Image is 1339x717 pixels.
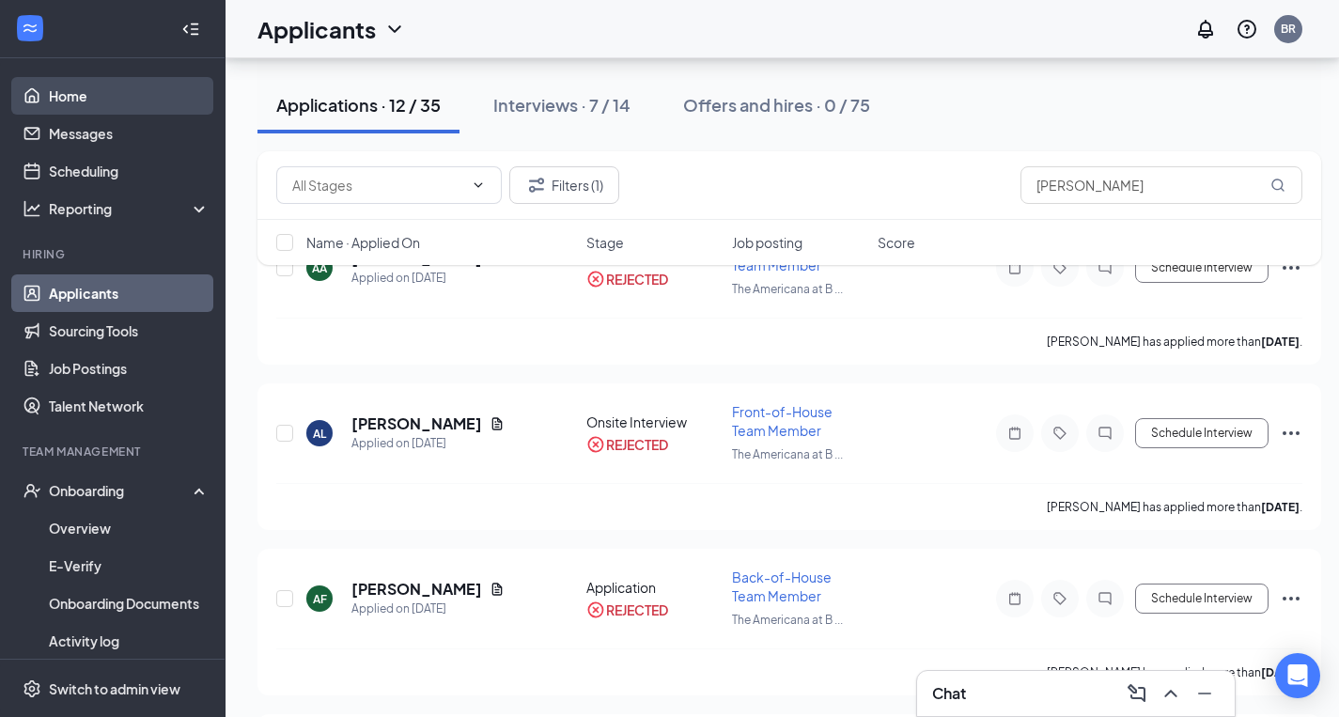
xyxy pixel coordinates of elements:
[306,233,420,252] span: Name · Applied On
[1193,682,1216,705] svg: Minimize
[606,435,668,454] div: REJECTED
[1236,18,1258,40] svg: QuestionInfo
[1275,653,1320,698] div: Open Intercom Messenger
[732,403,833,439] span: Front-of-House Team Member
[23,444,206,460] div: Team Management
[878,233,915,252] span: Score
[1094,591,1116,606] svg: ChatInactive
[1126,682,1148,705] svg: ComposeMessage
[49,509,210,547] a: Overview
[383,18,406,40] svg: ChevronDown
[606,600,668,619] div: REJECTED
[490,582,505,597] svg: Document
[683,93,870,117] div: Offers and hires · 0 / 75
[1047,499,1302,515] p: [PERSON_NAME] has applied more than .
[49,350,210,387] a: Job Postings
[1280,422,1302,444] svg: Ellipses
[1261,665,1300,679] b: [DATE]
[1280,587,1302,610] svg: Ellipses
[1135,584,1269,614] button: Schedule Interview
[525,174,548,196] svg: Filter
[1004,591,1026,606] svg: Note
[1156,678,1186,709] button: ChevronUp
[181,20,200,39] svg: Collapse
[257,13,376,45] h1: Applicants
[313,591,327,607] div: AF
[490,416,505,431] svg: Document
[21,19,39,38] svg: WorkstreamLogo
[586,578,721,597] div: Application
[493,93,631,117] div: Interviews · 7 / 14
[351,434,505,453] div: Applied on [DATE]
[1281,21,1296,37] div: BR
[1194,18,1217,40] svg: Notifications
[1004,426,1026,441] svg: Note
[1190,678,1220,709] button: Minimize
[49,274,210,312] a: Applicants
[313,426,326,442] div: AL
[23,481,41,500] svg: UserCheck
[49,679,180,698] div: Switch to admin view
[1270,178,1285,193] svg: MagnifyingGlass
[932,683,966,704] h3: Chat
[23,199,41,218] svg: Analysis
[1047,664,1302,680] p: [PERSON_NAME] has applied more than .
[276,93,441,117] div: Applications · 12 / 35
[351,579,482,600] h5: [PERSON_NAME]
[732,569,832,604] span: Back-of-House Team Member
[1049,426,1071,441] svg: Tag
[1020,166,1302,204] input: Search in applications
[732,233,802,252] span: Job posting
[586,600,605,619] svg: CrossCircle
[1049,591,1071,606] svg: Tag
[1261,500,1300,514] b: [DATE]
[49,77,210,115] a: Home
[351,600,505,618] div: Applied on [DATE]
[1135,418,1269,448] button: Schedule Interview
[23,246,206,262] div: Hiring
[49,585,210,622] a: Onboarding Documents
[1122,678,1152,709] button: ComposeMessage
[49,115,210,152] a: Messages
[49,547,210,585] a: E-Verify
[509,166,619,204] button: Filter Filters (1)
[586,435,605,454] svg: CrossCircle
[49,152,210,190] a: Scheduling
[292,175,463,195] input: All Stages
[586,413,721,431] div: Onsite Interview
[1094,426,1116,441] svg: ChatInactive
[49,312,210,350] a: Sourcing Tools
[49,622,210,660] a: Activity log
[471,178,486,193] svg: ChevronDown
[586,233,624,252] span: Stage
[1047,334,1302,350] p: [PERSON_NAME] has applied more than .
[49,199,210,218] div: Reporting
[732,447,843,461] span: The Americana at B ...
[23,679,41,698] svg: Settings
[49,387,210,425] a: Talent Network
[732,282,843,296] span: The Americana at B ...
[351,413,482,434] h5: [PERSON_NAME]
[1160,682,1182,705] svg: ChevronUp
[732,613,843,627] span: The Americana at B ...
[49,481,194,500] div: Onboarding
[1261,335,1300,349] b: [DATE]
